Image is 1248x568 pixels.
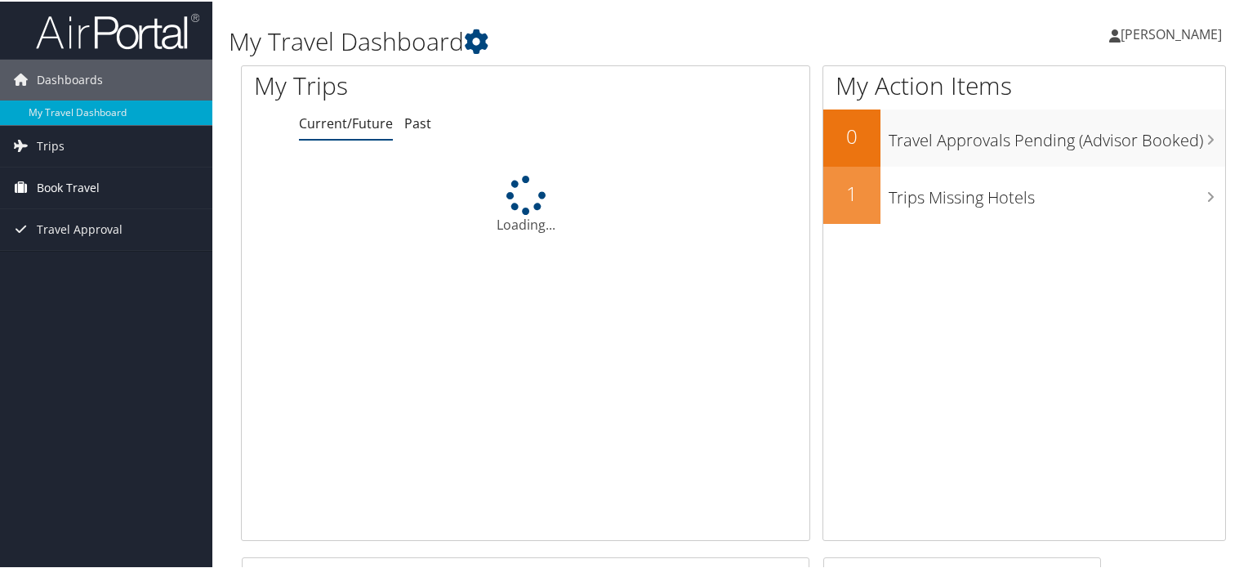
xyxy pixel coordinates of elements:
[242,174,809,233] div: Loading...
[37,166,100,207] span: Book Travel
[823,178,880,206] h2: 1
[229,23,902,57] h1: My Travel Dashboard
[823,108,1225,165] a: 0Travel Approvals Pending (Advisor Booked)
[823,121,880,149] h2: 0
[36,11,199,49] img: airportal-logo.png
[823,67,1225,101] h1: My Action Items
[889,177,1225,208] h3: Trips Missing Hotels
[37,124,65,165] span: Trips
[1109,8,1238,57] a: [PERSON_NAME]
[1121,24,1222,42] span: [PERSON_NAME]
[823,165,1225,222] a: 1Trips Missing Hotels
[299,113,393,131] a: Current/Future
[889,119,1225,150] h3: Travel Approvals Pending (Advisor Booked)
[254,67,561,101] h1: My Trips
[404,113,431,131] a: Past
[37,208,123,248] span: Travel Approval
[37,58,103,99] span: Dashboards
